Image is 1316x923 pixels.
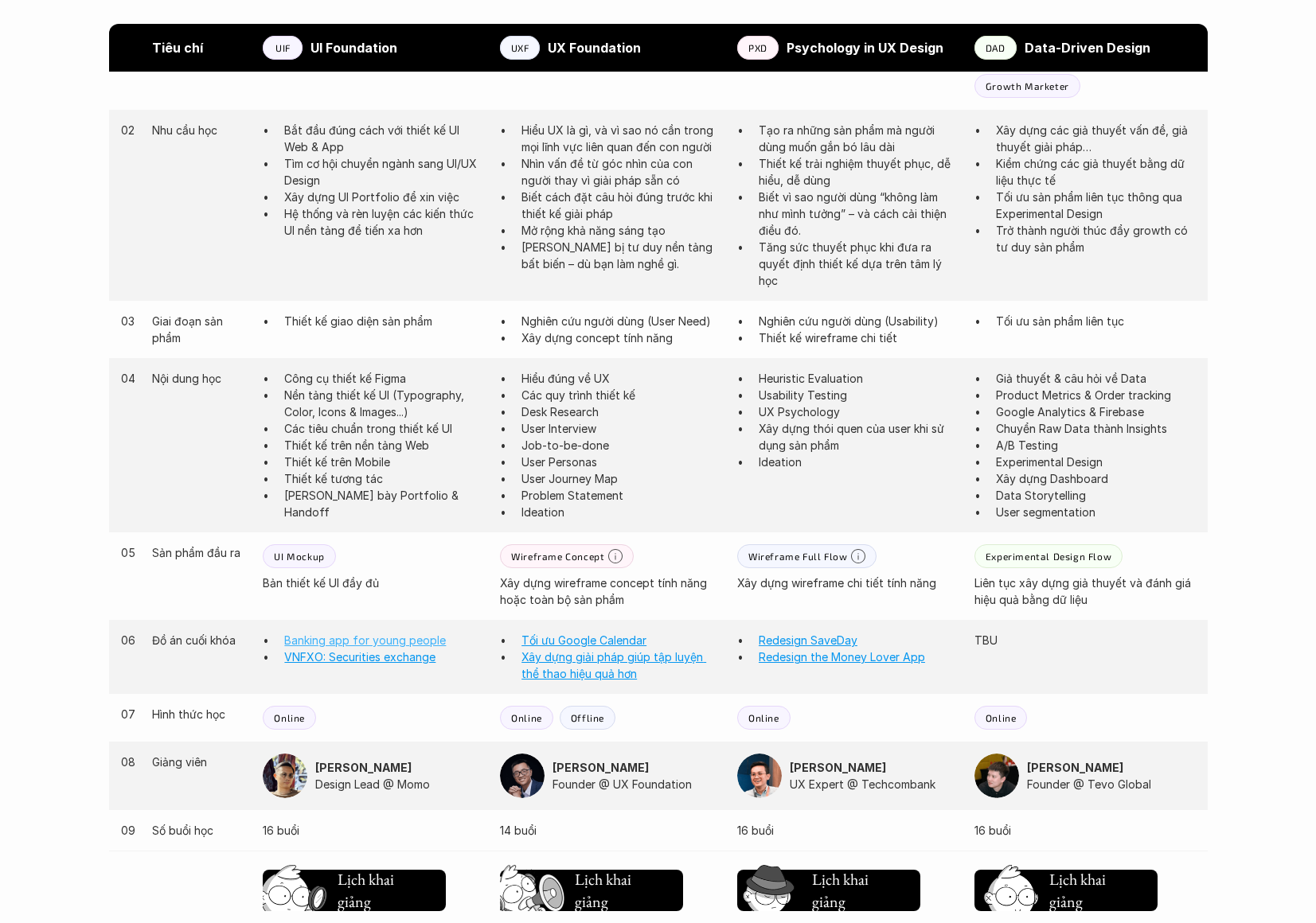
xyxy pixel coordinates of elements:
[152,313,247,346] p: Giai đoạn sản phẩm
[996,222,1196,255] p: Trở thành người thúc đẩy growth có tư duy sản phẩm
[511,551,604,562] p: Wireframe Concept
[748,551,847,562] p: Wireframe Full Flow
[521,155,721,189] p: Nhìn vấn đề từ góc nhìn của con người thay vì giải pháp sẵn có
[263,863,446,911] a: Lịch khai giảng
[315,761,412,774] strong: [PERSON_NAME]
[759,403,959,420] p: UX Psychology
[152,122,247,138] p: Nhu cầu học
[315,776,484,793] p: Design Lead @ Momo
[996,370,1196,387] p: Giả thuyết & câu hỏi về Data
[1027,761,1123,774] strong: [PERSON_NAME]
[737,863,920,911] a: Lịch khai giảng
[996,155,1196,189] p: Kiểm chứng các giả thuyết bằng dữ liệu thực tế
[759,329,959,346] p: Thiết kế wireframe chi tiết
[284,437,484,454] p: Thiết kế trên nền tảng Web
[152,544,247,561] p: Sản phẩm đầu ra
[996,454,1196,470] p: Experimental Design
[521,370,721,387] p: Hiểu đúng về UX
[996,437,1196,454] p: A/B Testing
[263,870,446,911] button: Lịch khai giảng
[284,487,484,520] p: [PERSON_NAME] bày Portfolio & Handoff
[521,239,721,272] p: [PERSON_NAME] bị tư duy nền tảng bất biến – dù bạn làm nghề gì.
[1025,40,1150,56] strong: Data-Driven Design
[812,868,871,913] h5: Lịch khai giảng
[548,40,641,56] strong: UX Foundation
[996,189,1196,222] p: Tối ưu sản phẩm liên tục thông qua Experimental Design
[986,712,1017,723] p: Online
[521,122,721,155] p: Hiểu UX là gì, và vì sao nó cần trong mọi lĩnh vực liên quan đến con người
[748,712,779,723] p: Online
[759,239,959,289] p: Tăng sức thuyết phục khi đưa ra quyết định thiết kế dựa trên tâm lý học
[121,754,137,770] p: 08
[996,313,1196,329] p: Tối ưu sản phẩm liên tục
[263,822,484,839] p: 16 buổi
[748,42,767,53] p: PXD
[974,822,1196,839] p: 16 buổi
[521,403,721,420] p: Desk Research
[996,403,1196,420] p: Google Analytics & Firebase
[500,822,721,839] p: 14 buổi
[152,706,247,722] p: Hình thức học
[284,470,484,487] p: Thiết kế tương tác
[500,574,721,608] p: Xây dựng wireframe concept tính năng hoặc toàn bộ sản phẩm
[974,574,1196,608] p: Liên tục xây dựng giả thuyết và đánh giá hiệu quả bằng dữ liệu
[121,822,137,839] p: 09
[790,761,886,774] strong: [PERSON_NAME]
[759,122,959,155] p: Tạo ra những sản phẩm mà người dùng muốn gắn bó lâu dài
[553,776,721,793] p: Founder @ UX Foundation
[759,454,959,470] p: Ideation
[737,822,959,839] p: 16 buổi
[521,437,721,454] p: Job-to-be-done
[759,387,959,403] p: Usability Testing
[521,313,721,329] p: Nghiên cứu người dùng (User Need)
[284,454,484,470] p: Thiết kế trên Mobile
[274,712,305,723] p: Online
[521,633,646,647] a: Tối ưu Google Calendar
[152,40,203,56] strong: Tiêu chí
[284,370,484,387] p: Công cụ thiết kế Figma
[986,551,1111,562] p: Experimental Design Flow
[974,863,1158,911] a: Lịch khai giảng
[521,650,706,680] a: Xây dựng giải pháp giúp tập luyện thể thao hiệu quả hơn
[759,633,857,647] a: Redesign SaveDay
[521,454,721,470] p: User Personas
[121,370,137,387] p: 04
[274,551,324,562] p: UI Mockup
[121,706,137,722] p: 07
[759,650,925,664] a: Redesign the Money Lover App
[521,420,721,437] p: User Interview
[121,632,137,648] p: 06
[500,870,683,911] button: Lịch khai giảng
[511,42,529,53] p: UXF
[284,205,484,239] p: Hệ thống và rèn luyện các kiến thức UI nền tảng để tiến xa hơn
[759,155,959,189] p: Thiết kế trải nghiệm thuyết phục, dễ hiểu, dễ dùng
[521,487,721,504] p: Problem Statement
[152,754,247,770] p: Giảng viên
[263,574,484,591] p: Bản thiết kế UI đầy đủ
[759,370,959,387] p: Heuristic Evaluation
[571,712,604,723] p: Offline
[996,122,1196,155] p: Xây dựng các giả thuyết vấn đề, giả thuyết giải pháp…
[152,370,247,387] p: Nội dung học
[500,863,683,911] a: Lịch khai giảng
[974,870,1158,911] button: Lịch khai giảng
[996,504,1196,520] p: User segmentation
[511,712,542,723] p: Online
[759,420,959,454] p: Xây dựng thói quen của user khi sử dụng sản phẩm
[996,487,1196,504] p: Data Storytelling
[284,420,484,437] p: Các tiêu chuẩn trong thiết kế UI
[787,40,943,56] strong: Psychology in UX Design
[974,632,1196,648] p: TBU
[986,80,1069,92] p: Growth Marketer
[759,313,959,329] p: Nghiên cứu người dùng (Usability)
[284,122,484,155] p: Bắt đầu đúng cách với thiết kế UI Web & App
[521,329,721,346] p: Xây dựng concept tính năng
[152,822,247,839] p: Số buổi học
[275,42,291,53] p: UIF
[284,189,484,205] p: Xây dựng UI Portfolio để xin việc
[521,470,721,487] p: User Journey Map
[986,42,1006,53] p: DAD
[553,761,649,774] strong: [PERSON_NAME]
[737,574,959,591] p: Xây dựng wireframe chi tiết tính năng
[121,313,137,329] p: 03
